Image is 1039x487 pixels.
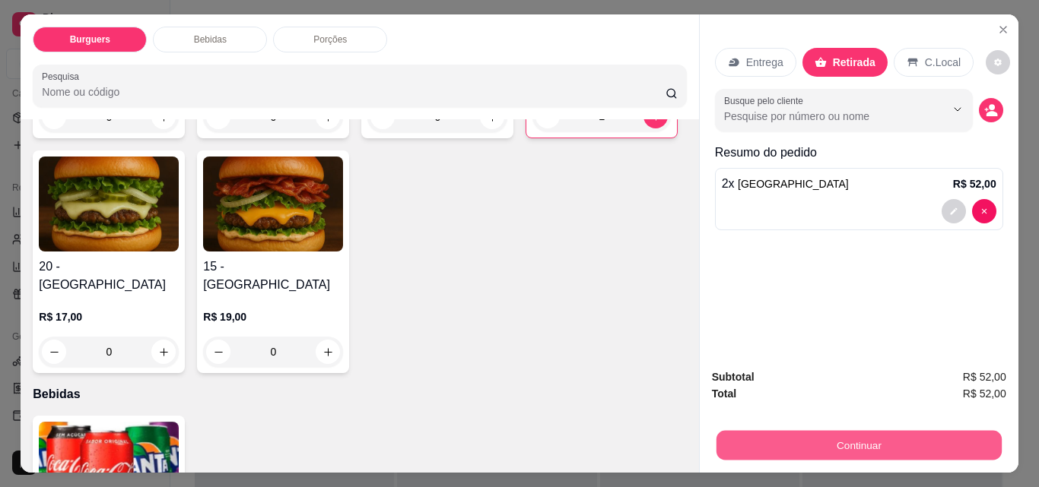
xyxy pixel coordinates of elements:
p: Retirada [833,55,875,70]
input: Busque pelo cliente [724,109,921,124]
button: decrease-product-quantity [942,199,966,223]
p: R$ 52,00 [953,176,996,191]
p: R$ 17,00 [39,309,179,324]
button: decrease-product-quantity [986,50,1010,74]
p: R$ 19,00 [203,309,343,324]
button: Show suggestions [945,97,970,122]
strong: Subtotal [712,371,755,383]
span: R$ 52,00 [963,385,1006,402]
p: C.Local [925,55,961,70]
span: R$ 52,00 [963,368,1006,385]
button: decrease-product-quantity [972,199,996,223]
button: decrease-product-quantity [979,98,1003,122]
h4: 15 - [GEOGRAPHIC_DATA] [203,258,343,294]
button: Continuar [716,430,1001,460]
p: Burguers [70,33,110,46]
p: 2 x [722,175,849,193]
label: Pesquisa [42,70,84,83]
strong: Total [712,387,736,400]
p: Bebidas [194,33,227,46]
img: product-image [203,157,343,251]
input: Pesquisa [42,84,666,100]
p: Porções [313,33,347,46]
label: Busque pelo cliente [724,94,809,107]
p: Resumo do pedido [715,144,1003,162]
p: Bebidas [33,385,686,403]
p: Entrega [746,55,783,70]
span: [GEOGRAPHIC_DATA] [738,178,849,190]
h4: 20 - [GEOGRAPHIC_DATA] [39,258,179,294]
button: Close [991,17,1015,42]
img: product-image [39,157,179,251]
